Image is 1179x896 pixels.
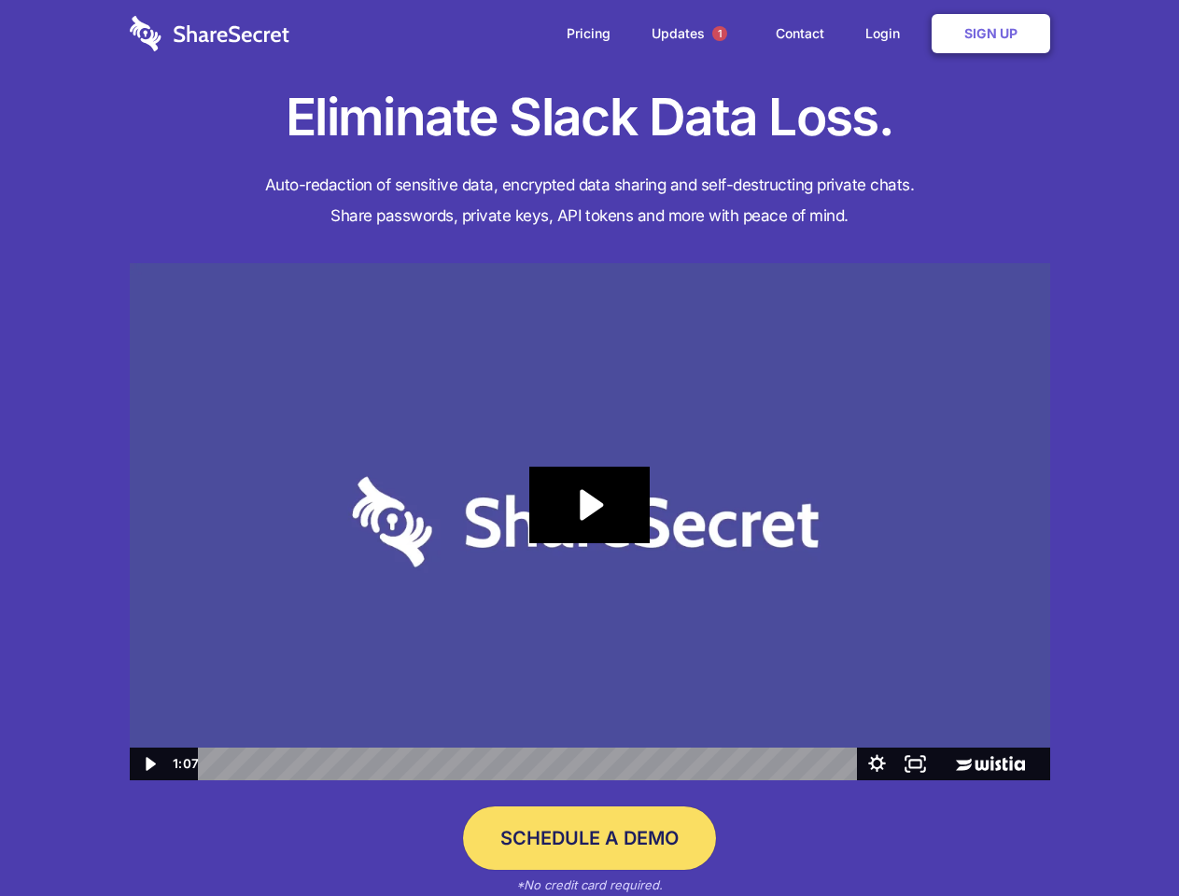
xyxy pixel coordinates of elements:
img: logo-wordmark-white-trans-d4663122ce5f474addd5e946df7df03e33cb6a1c49d2221995e7729f52c070b2.svg [130,16,289,51]
a: Login [847,5,928,63]
iframe: Drift Widget Chat Controller [1086,803,1157,874]
img: Sharesecret [130,263,1050,781]
button: Play Video [130,748,168,780]
h1: Eliminate Slack Data Loss. [130,84,1050,151]
a: Contact [757,5,843,63]
a: Pricing [548,5,629,63]
h4: Auto-redaction of sensitive data, encrypted data sharing and self-destructing private chats. Shar... [130,170,1050,231]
